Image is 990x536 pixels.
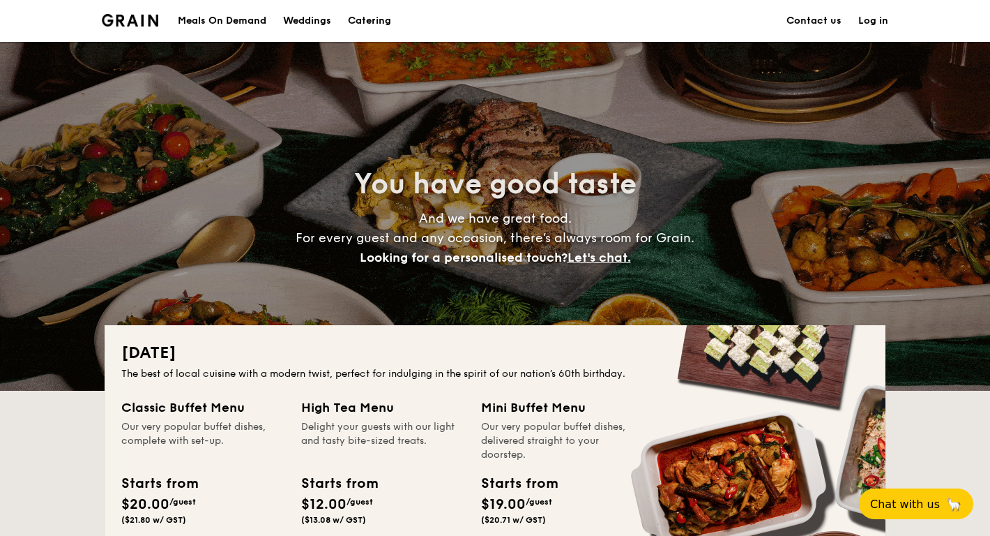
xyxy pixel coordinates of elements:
[945,496,962,512] span: 🦙
[481,398,644,417] div: Mini Buffet Menu
[121,342,869,364] h2: [DATE]
[301,473,377,494] div: Starts from
[301,496,346,513] span: $12.00
[360,250,568,265] span: Looking for a personalised touch?
[121,473,197,494] div: Starts from
[481,515,546,525] span: ($20.71 w/ GST)
[121,496,169,513] span: $20.00
[870,498,940,511] span: Chat with us
[481,420,644,462] div: Our very popular buffet dishes, delivered straight to your doorstep.
[346,497,373,507] span: /guest
[568,250,631,265] span: Let's chat.
[354,167,637,201] span: You have good taste
[301,420,464,462] div: Delight your guests with our light and tasty bite-sized treats.
[169,497,196,507] span: /guest
[121,367,869,381] div: The best of local cuisine with a modern twist, perfect for indulging in the spirit of our nation’...
[121,420,284,462] div: Our very popular buffet dishes, complete with set-up.
[121,515,186,525] span: ($21.80 w/ GST)
[481,473,557,494] div: Starts from
[301,398,464,417] div: High Tea Menu
[859,489,973,519] button: Chat with us🦙
[526,497,552,507] span: /guest
[301,515,366,525] span: ($13.08 w/ GST)
[102,14,158,27] a: Logotype
[102,14,158,27] img: Grain
[121,398,284,417] div: Classic Buffet Menu
[296,211,694,265] span: And we have great food. For every guest and any occasion, there’s always room for Grain.
[481,496,526,513] span: $19.00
